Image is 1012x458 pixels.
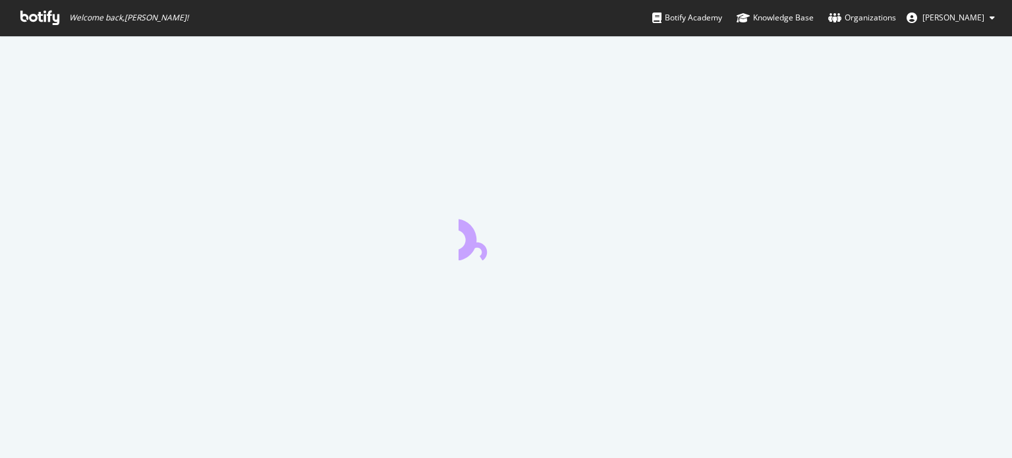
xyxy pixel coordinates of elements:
[828,11,896,24] div: Organizations
[459,213,553,260] div: animation
[69,13,188,23] span: Welcome back, [PERSON_NAME] !
[737,11,814,24] div: Knowledge Base
[922,12,984,23] span: Tom Duncombe
[652,11,722,24] div: Botify Academy
[896,7,1005,28] button: [PERSON_NAME]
